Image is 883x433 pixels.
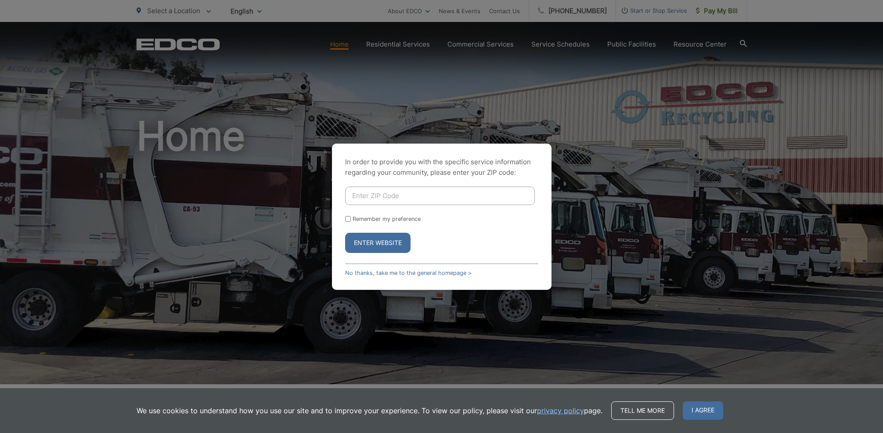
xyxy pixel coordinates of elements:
p: In order to provide you with the specific service information regarding your community, please en... [345,157,538,178]
span: I agree [683,401,723,420]
button: Enter Website [345,233,411,253]
input: Enter ZIP Code [345,187,535,205]
a: Tell me more [611,401,674,420]
a: No thanks, take me to the general homepage > [345,270,472,276]
label: Remember my preference [353,216,421,222]
a: privacy policy [537,405,584,416]
p: We use cookies to understand how you use our site and to improve your experience. To view our pol... [137,405,602,416]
